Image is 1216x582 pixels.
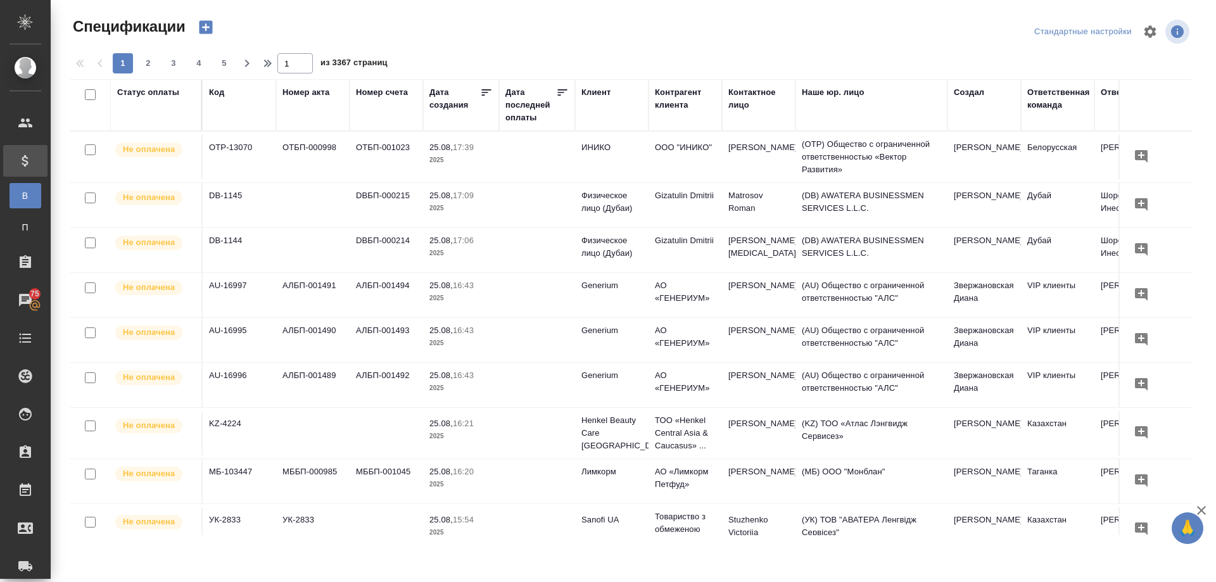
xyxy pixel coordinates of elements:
td: (DB) AWATERA BUSINESSMEN SERVICES L.L.C. [795,183,947,227]
p: 17:09 [453,191,474,200]
td: VIP клиенты [1021,273,1094,317]
td: ОТБП-001023 [350,135,423,179]
td: [PERSON_NAME] [1094,318,1168,362]
p: 25.08, [429,191,453,200]
td: (AU) Общество с ограниченной ответственностью "АЛС" [795,273,947,317]
p: 2025 [429,154,493,167]
p: Не оплачена [123,326,175,339]
td: Звержановская Диана [947,318,1021,362]
p: АО «ГЕНЕРИУМ» [655,279,716,305]
button: 3 [163,53,184,73]
p: АО «ГЕНЕРИУМ» [655,324,716,350]
td: [PERSON_NAME] [1094,507,1168,552]
div: Ответственная команда [1027,86,1090,111]
td: DBБП-000214 [350,228,423,272]
p: 16:43 [453,326,474,335]
td: Дубай [1021,183,1094,227]
p: ООО "ИНИКО" [655,141,716,154]
span: П [16,221,35,234]
td: Matrosov Roman [722,183,795,227]
p: 2025 [429,478,493,491]
p: Generium [581,369,642,382]
p: 15:54 [453,515,474,524]
td: AU-16995 [203,318,276,362]
button: 2 [138,53,158,73]
span: 75 [23,288,47,300]
p: Gizatulin Dmitrii [655,234,716,247]
td: Дубай [1021,228,1094,272]
div: Клиент [581,86,611,99]
div: Дата создания [429,86,480,111]
p: 17:06 [453,236,474,245]
td: [PERSON_NAME] [MEDICAL_DATA] [722,228,795,272]
td: Шорова Инесса [1094,183,1168,227]
span: из 3367 страниц [320,55,388,73]
td: ОТБП-000998 [276,135,350,179]
p: 2025 [429,382,493,395]
p: 25.08, [429,467,453,476]
td: (AU) Общество с ограниченной ответственностью "АЛС" [795,318,947,362]
td: [PERSON_NAME] [1094,363,1168,407]
td: VIP клиенты [1021,363,1094,407]
td: [PERSON_NAME] [722,273,795,317]
p: 16:43 [453,281,474,290]
td: Шорова Инесса [1094,228,1168,272]
p: 16:21 [453,419,474,428]
p: Не оплачена [123,281,175,294]
td: Таганка [1021,459,1094,503]
td: KZ-4224 [203,411,276,455]
a: П [9,215,41,240]
p: ТОО «Henkel Central Asia & Caucasus» ... [655,414,716,452]
p: ИНИКО [581,141,642,154]
div: Статус оплаты [117,86,179,99]
td: (AU) Общество с ограниченной ответственностью "АЛС" [795,363,947,407]
td: VIP клиенты [1021,318,1094,362]
p: Физическое лицо (Дубаи) [581,234,642,260]
td: [PERSON_NAME] [947,507,1021,552]
span: 🙏 [1177,515,1198,541]
td: [PERSON_NAME] [947,411,1021,455]
p: Sanofi UA [581,514,642,526]
td: DB-1145 [203,183,276,227]
td: [PERSON_NAME] [947,459,1021,503]
div: Контактное лицо [728,86,789,111]
td: Stuzhenko Victoriia [722,507,795,552]
div: Код [209,86,224,99]
button: Создать [191,16,221,38]
p: Лимкорм [581,465,642,478]
td: [PERSON_NAME] [722,135,795,179]
td: (OTP) Общество с ограниченной ответственностью «Вектор Развития» [795,132,947,182]
td: OTP-13070 [203,135,276,179]
td: [PERSON_NAME] [1094,135,1168,179]
div: split button [1031,22,1135,42]
p: 25.08, [429,281,453,290]
span: В [16,189,35,202]
span: 3 [163,57,184,70]
td: [PERSON_NAME] [722,459,795,503]
p: 17:39 [453,142,474,152]
td: DBБП-000215 [350,183,423,227]
td: Звержановская Диана [947,273,1021,317]
p: Не оплачена [123,467,175,480]
p: 2025 [429,202,493,215]
td: [PERSON_NAME] [722,411,795,455]
p: АО «ГЕНЕРИУМ» [655,369,716,395]
td: DB-1144 [203,228,276,272]
p: 25.08, [429,142,453,152]
td: (KZ) ТОО «Атлас Лэнгвидж Сервисез» [795,411,947,455]
p: АО «Лимкорм Петфуд» [655,465,716,491]
div: Контрагент клиента [655,86,716,111]
p: 25.08, [429,370,453,380]
p: Не оплачена [123,236,175,249]
span: Настроить таблицу [1135,16,1165,47]
td: [PERSON_NAME] [722,318,795,362]
p: 2025 [429,526,493,539]
a: В [9,183,41,208]
td: AU-16996 [203,363,276,407]
p: 2025 [429,430,493,443]
td: [PERSON_NAME] [1094,273,1168,317]
span: 5 [214,57,234,70]
p: Henkel Beauty Care [GEOGRAPHIC_DATA] [581,414,642,452]
td: (МБ) ООО "Монблан" [795,459,947,503]
td: МББП-000985 [276,459,350,503]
